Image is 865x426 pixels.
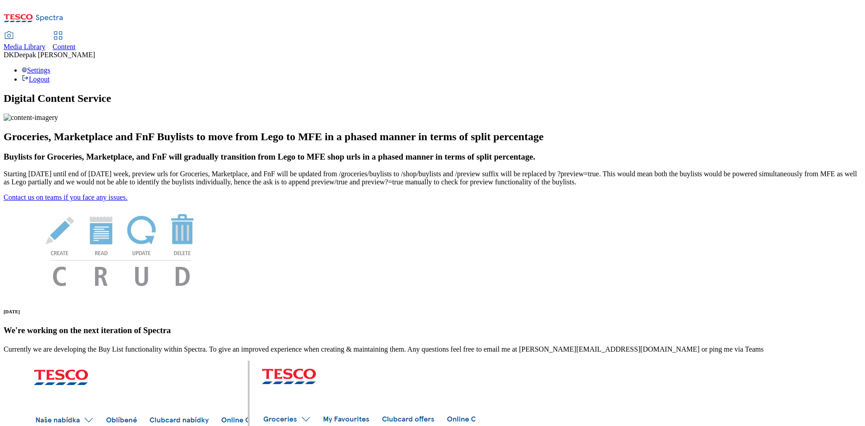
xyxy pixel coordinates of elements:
[4,131,861,143] h2: Groceries, Marketplace and FnF Buylists to move from Lego to MFE in a phased manner in terms of s...
[14,51,95,59] span: Deepak [PERSON_NAME]
[53,43,76,50] span: Content
[4,51,14,59] span: DK
[4,202,238,296] img: News Image
[22,66,50,74] a: Settings
[4,92,861,105] h1: Digital Content Service
[4,345,861,353] p: Currently we are developing the Buy List functionality within Spectra. To give an improved experi...
[4,170,861,186] p: Starting [DATE] until end of [DATE] week, preview urls for Groceries, Marketplace, and FnF will b...
[4,309,861,314] h6: [DATE]
[4,325,861,335] h3: We're working on the next iteration of Spectra
[53,32,76,51] a: Content
[4,43,46,50] span: Media Library
[4,32,46,51] a: Media Library
[22,75,50,83] a: Logout
[4,193,127,201] a: Contact us on teams if you face any issues.
[4,152,861,162] h3: Buylists for Groceries, Marketplace, and FnF will gradually transition from Lego to MFE shop urls...
[4,114,58,122] img: content-imagery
